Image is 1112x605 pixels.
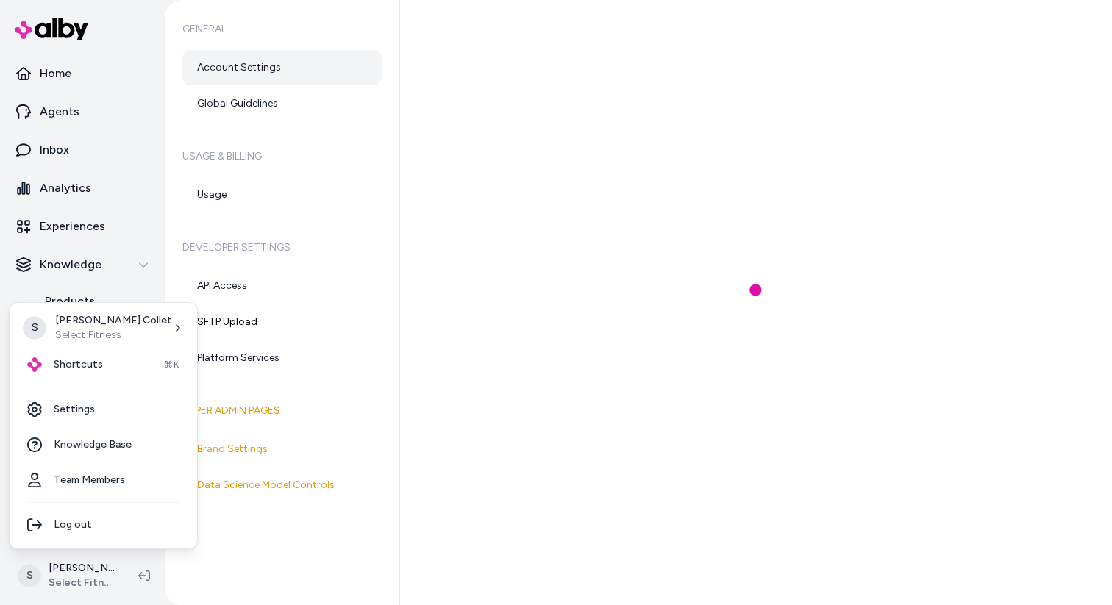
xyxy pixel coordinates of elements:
img: alby Logo [15,18,88,40]
p: Products [45,293,95,310]
a: Brand Settings [182,432,382,467]
h6: Usage & Billing [182,136,382,177]
h6: Developer Settings [182,227,382,268]
p: Experiences [40,218,105,235]
h6: General [182,9,382,50]
p: Select Fitness [55,328,172,343]
img: alby Logo [27,357,42,372]
span: Select Fitness [49,576,115,590]
p: Home [40,65,71,82]
span: S [18,564,41,587]
p: Agents [40,103,79,121]
a: Data Science Model Controls [182,468,382,503]
span: ⌘K [164,359,179,370]
span: Knowledge Base [54,437,132,452]
p: [PERSON_NAME] Collet [55,313,172,328]
a: Platform Services [182,340,382,376]
h6: Super Admin Pages [182,390,382,432]
a: Account Settings [182,50,382,85]
p: [PERSON_NAME] [49,561,115,576]
a: Global Guidelines [182,86,382,121]
span: Shortcuts [54,357,103,372]
p: Knowledge [40,256,101,273]
span: S [23,316,46,340]
a: API Access [182,268,382,304]
p: Analytics [40,179,91,197]
a: Settings [15,392,191,427]
p: Inbox [40,141,69,159]
a: SFTP Upload [182,304,382,340]
a: Team Members [15,462,191,498]
div: Log out [15,507,191,543]
a: Usage [182,177,382,212]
